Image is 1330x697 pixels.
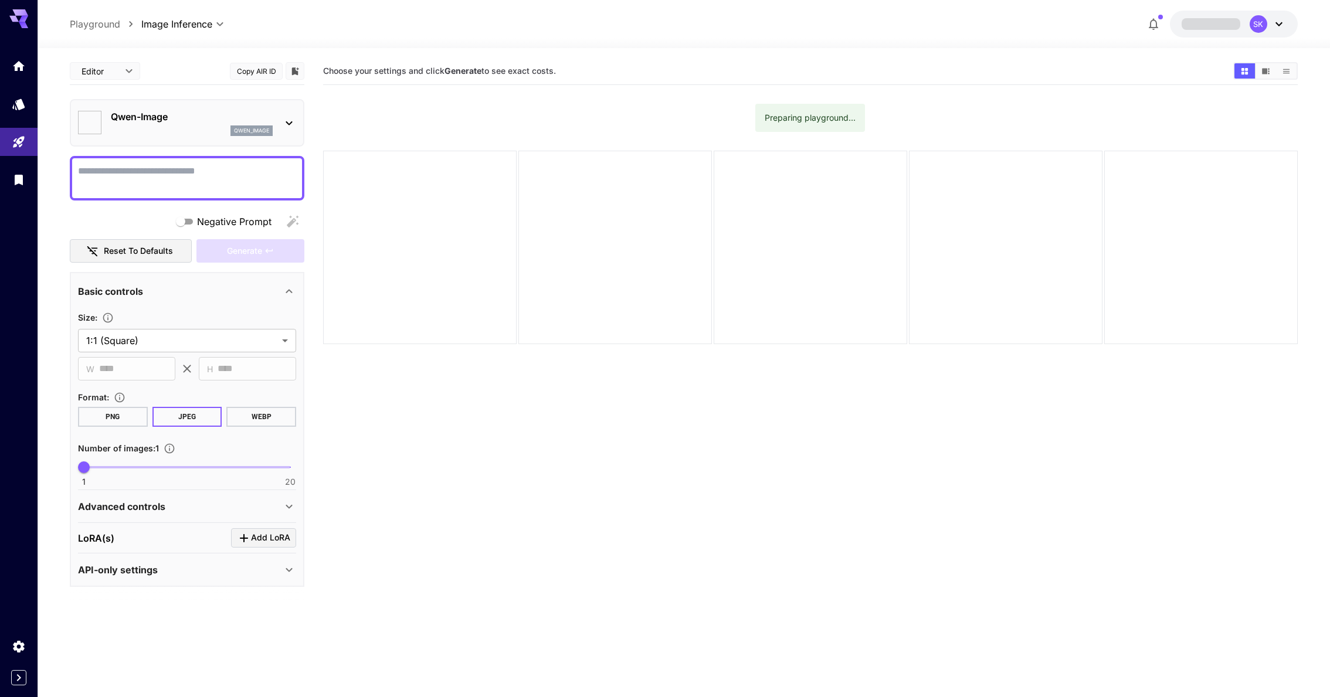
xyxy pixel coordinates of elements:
[78,443,159,453] span: Number of images : 1
[78,492,296,521] div: Advanced controls
[159,443,180,454] button: Specify how many images to generate in a single request. Each image generation will be charged se...
[97,312,118,324] button: Adjust the dimensions of the generated image by specifying its width and height in pixels, or sel...
[152,407,222,427] button: JPEG
[78,277,296,305] div: Basic controls
[82,476,86,488] span: 1
[82,65,118,77] span: Editor
[231,528,296,548] button: Click to add LoRA
[290,64,300,78] button: Add to library
[70,239,192,263] button: Reset to defaults
[1256,63,1276,79] button: Show media in video view
[1276,63,1297,79] button: Show media in list view
[251,531,290,545] span: Add LoRA
[78,407,148,427] button: PNG
[141,17,212,31] span: Image Inference
[226,407,296,427] button: WEBP
[445,66,481,76] b: Generate
[12,135,26,149] div: Playground
[78,556,296,584] div: API-only settings
[78,392,109,402] span: Format :
[234,127,269,135] p: qwen_image
[197,215,272,229] span: Negative Prompt
[109,392,130,403] button: Choose the file format for the output image.
[70,17,120,31] a: Playground
[78,312,97,322] span: Size :
[86,362,94,376] span: W
[78,531,114,545] p: LoRA(s)
[12,97,26,111] div: Models
[78,284,143,298] p: Basic controls
[111,110,273,124] p: Qwen-Image
[1234,63,1255,79] button: Show media in grid view
[86,334,277,348] span: 1:1 (Square)
[285,476,296,488] span: 20
[1170,11,1298,38] button: SK
[70,17,141,31] nav: breadcrumb
[78,499,165,514] p: Advanced controls
[12,59,26,73] div: Home
[11,670,26,685] button: Expand sidebar
[12,172,26,187] div: Library
[1233,62,1298,80] div: Show media in grid viewShow media in video viewShow media in list view
[207,362,213,376] span: H
[230,63,283,80] button: Copy AIR ID
[78,105,296,141] div: Qwen-Imageqwen_image
[1250,15,1267,33] div: SK
[323,66,556,76] span: Choose your settings and click to see exact costs.
[12,639,26,654] div: Settings
[765,107,856,128] div: Preparing playground...
[78,563,158,577] p: API-only settings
